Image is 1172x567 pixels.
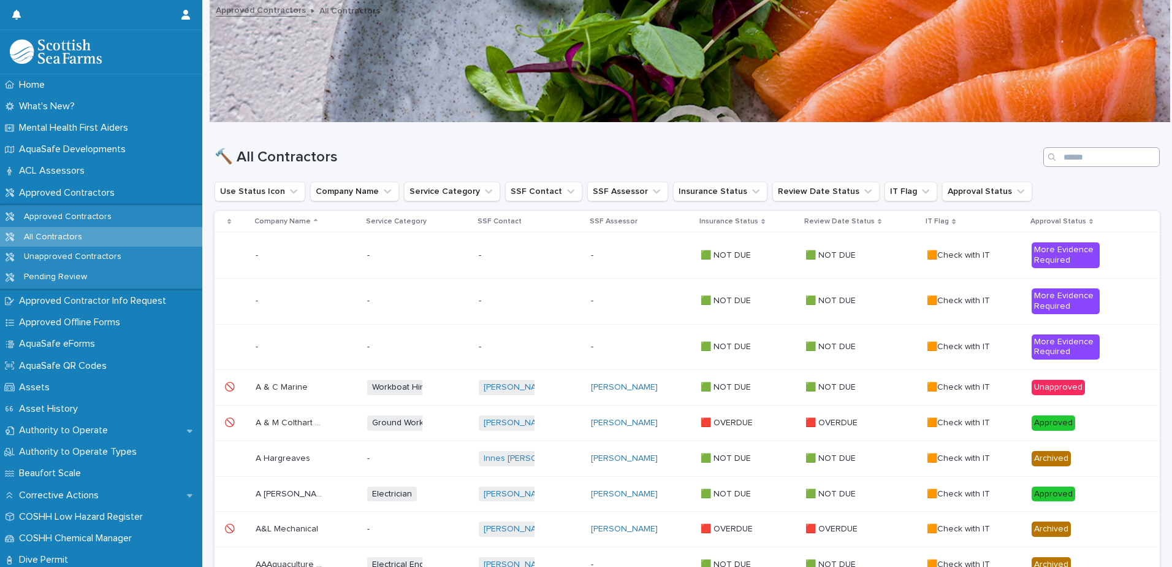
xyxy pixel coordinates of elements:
h1: 🔨 All Contractors [215,148,1038,166]
p: Authority to Operate Types [14,446,146,458]
p: AquaSafe Developments [14,144,135,155]
p: Approved Contractors [14,187,124,199]
div: Approved [1032,487,1075,502]
p: - [367,250,435,261]
p: 🟧Check with IT [927,293,992,306]
p: - [367,342,435,352]
p: 🟩 NOT DUE [701,487,753,499]
a: [PERSON_NAME] [591,489,658,499]
p: 🟥 OVERDUE [701,415,755,428]
p: COSHH Chemical Manager [14,533,142,544]
div: More Evidence Required [1032,242,1100,268]
p: 🟧Check with IT [927,451,992,464]
p: Pending Review [14,272,97,282]
p: ACL Assessors [14,165,94,177]
tr: A HargreavesA Hargreaves -Innes [PERSON_NAME] [PERSON_NAME] 🟩 NOT DUE🟩 NOT DUE 🟩 NOT DUE🟩 NOT DUE... [215,441,1160,476]
p: 🟩 NOT DUE [701,293,753,306]
p: - [479,250,547,261]
p: Review Date Status [804,215,875,228]
span: Ground Work [367,415,428,431]
tr: A [PERSON_NAME] Electrical ContractingA [PERSON_NAME] Electrical Contracting Electrician[PERSON_N... [215,476,1160,512]
img: bPIBxiqnSb2ggTQWdOVV [10,39,102,64]
p: 🟩 NOT DUE [805,248,858,261]
p: Insurance Status [699,215,758,228]
tr: 🚫🚫 A & M Colthart LtdA & M Colthart Ltd Ground Work[PERSON_NAME] [PERSON_NAME] 🟥 OVERDUE🟥 OVERDUE... [215,405,1160,441]
div: Approved [1032,415,1075,431]
tr: -- ---🟩 NOT DUE🟩 NOT DUE 🟩 NOT DUE🟩 NOT DUE 🟧Check with IT🟧Check with IT More Evidence Required [215,324,1160,370]
p: Beaufort Scale [14,468,91,479]
p: Approval Status [1030,215,1086,228]
p: 🟧Check with IT [927,522,992,534]
p: 🟥 OVERDUE [805,522,860,534]
a: [PERSON_NAME] [484,524,550,534]
p: 🟩 NOT DUE [701,451,753,464]
p: - [367,296,435,306]
p: Company Name [254,215,311,228]
p: All Contractors [319,3,380,17]
a: [PERSON_NAME] [591,453,658,464]
a: [PERSON_NAME] [484,418,550,428]
p: 🟩 NOT DUE [805,293,858,306]
div: Archived [1032,522,1071,537]
p: Dive Permit [14,554,78,566]
tr: 🚫🚫 A & C MarineA & C Marine Workboat Hire[PERSON_NAME] [PERSON_NAME] 🟩 NOT DUE🟩 NOT DUE 🟩 NOT DUE... [215,370,1160,406]
a: [PERSON_NAME] [591,418,658,428]
p: Approved Contractor Info Request [14,295,176,307]
tr: -- ---🟩 NOT DUE🟩 NOT DUE 🟩 NOT DUE🟩 NOT DUE 🟧Check with IT🟧Check with IT More Evidence Required [215,233,1160,279]
p: AquaSafe eForms [14,338,105,350]
a: [PERSON_NAME] [484,382,550,393]
p: All Contractors [14,232,92,242]
p: SSF Assessor [590,215,637,228]
p: A & M Colthart Ltd [256,415,326,428]
p: Authority to Operate [14,425,118,436]
p: A & C Marine [256,380,310,393]
p: Asset History [14,403,88,415]
p: A&L Mechanical [256,522,321,534]
p: 🟩 NOT DUE [701,339,753,352]
p: 🟧Check with IT [927,248,992,261]
a: Innes [PERSON_NAME] [484,453,574,464]
a: Approved Contractors [216,2,306,17]
button: Insurance Status [673,182,767,201]
p: - [367,524,435,534]
p: Assets [14,382,59,393]
button: Use Status Icon [215,182,305,201]
a: [PERSON_NAME] [591,382,658,393]
p: SSF Contact [478,215,522,228]
p: - [591,250,659,261]
p: A MacKinnon Electrical Contracting [256,487,326,499]
p: 🟧Check with IT [927,339,992,352]
span: Workboat Hire [367,380,433,395]
p: Home [14,79,55,91]
p: Unapproved Contractors [14,252,131,262]
p: - [479,296,547,306]
div: Archived [1032,451,1071,466]
p: 🟩 NOT DUE [805,380,858,393]
p: IT Flag [926,215,949,228]
p: Service Category [366,215,427,228]
p: 🚫 [224,522,237,534]
p: 🟩 NOT DUE [701,248,753,261]
p: Approved Contractors [14,212,121,222]
p: 🟧Check with IT [927,380,992,393]
p: What's New? [14,101,85,112]
a: [PERSON_NAME] [484,489,550,499]
div: More Evidence Required [1032,288,1100,314]
p: 🟧Check with IT [927,415,992,428]
p: - [256,339,261,352]
p: 🚫 [224,415,237,428]
input: Search [1043,147,1160,167]
span: Electrician [367,487,417,502]
p: AquaSafe QR Codes [14,360,116,372]
p: COSHH Low Hazard Register [14,511,153,523]
p: 🚫 [224,380,237,393]
p: - [591,296,659,306]
div: Unapproved [1032,380,1085,395]
tr: 🚫🚫 A&L MechanicalA&L Mechanical -[PERSON_NAME] [PERSON_NAME] 🟥 OVERDUE🟥 OVERDUE 🟥 OVERDUE🟥 OVERDU... [215,512,1160,547]
p: Approved Offline Forms [14,317,130,328]
p: - [591,342,659,352]
p: 🟥 OVERDUE [805,415,860,428]
button: Service Category [404,182,500,201]
button: Company Name [310,182,399,201]
button: IT Flag [885,182,937,201]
